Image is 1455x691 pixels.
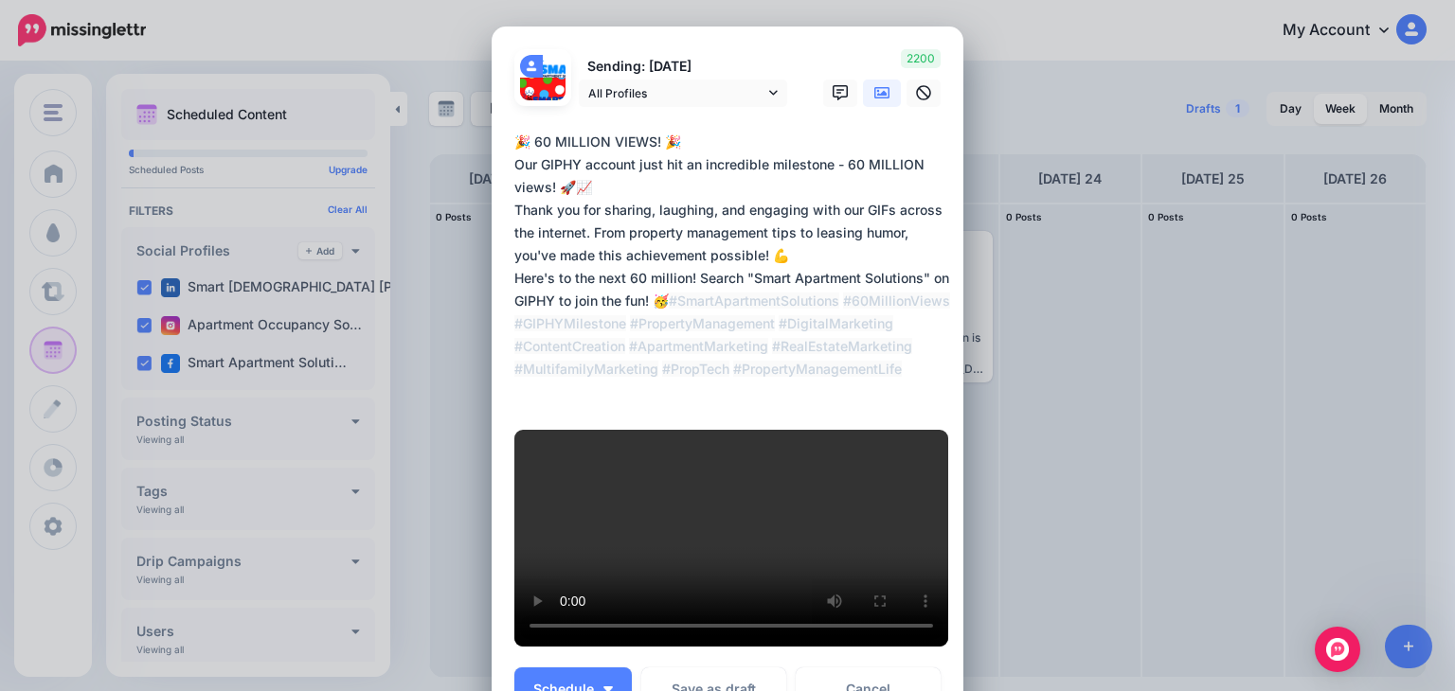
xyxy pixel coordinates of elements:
img: 273388243_356788743117728_5079064472810488750_n-bsa130694.png [543,55,566,78]
a: All Profiles [579,80,787,107]
span: All Profiles [588,83,764,103]
span: 2200 [901,49,941,68]
p: Sending: [DATE] [579,56,787,78]
div: 🎉 60 MILLION VIEWS! 🎉 Our GIPHY account just hit an incredible milestone - 60 MILLION views! 🚀📈 T... [514,131,950,381]
img: user_default_image.png [520,55,543,78]
div: Open Intercom Messenger [1315,627,1360,672]
img: 162108471_929565637859961_2209139901119392515_n-bsa130695.jpg [520,78,566,123]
